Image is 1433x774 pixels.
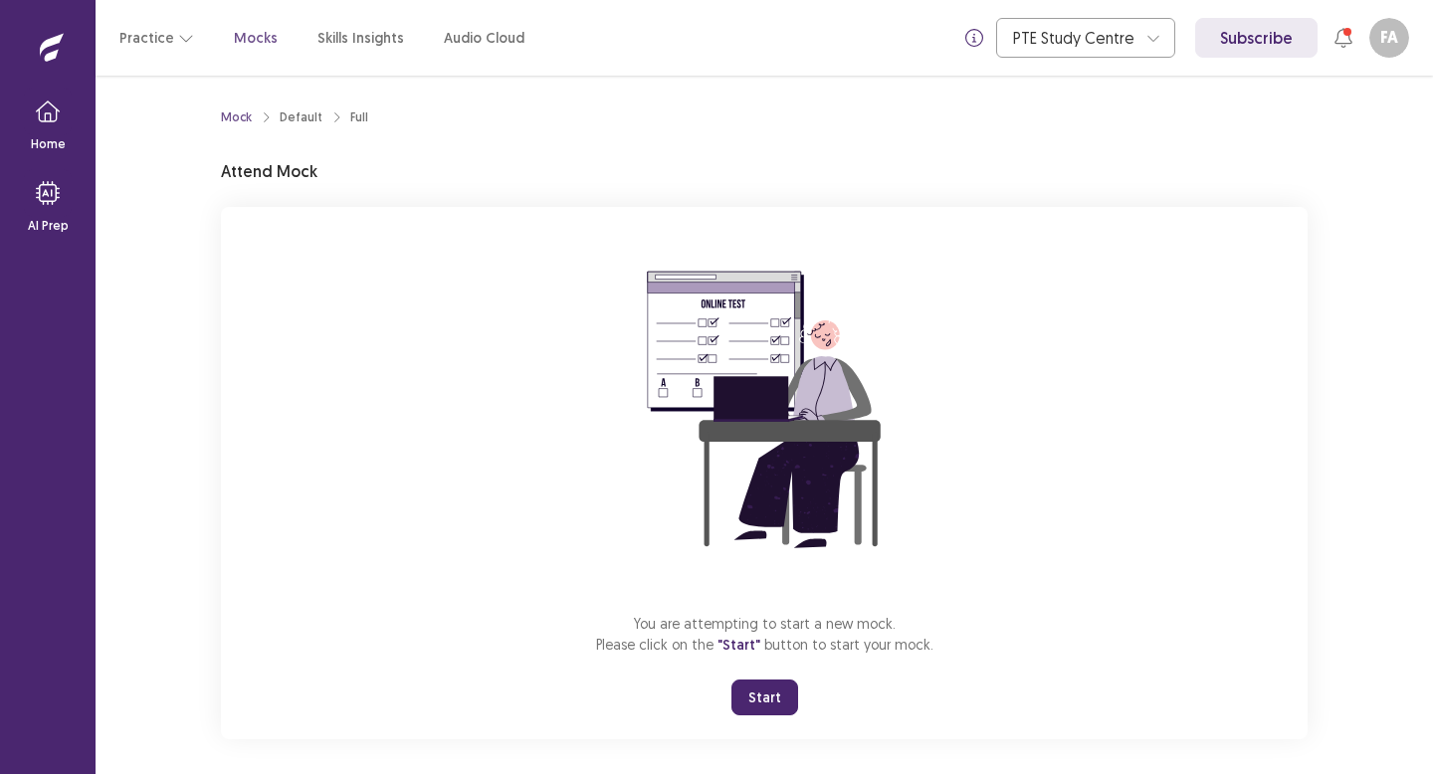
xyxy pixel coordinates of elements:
p: Home [31,135,66,153]
button: FA [1369,18,1409,58]
button: Practice [119,20,194,56]
p: Attend Mock [221,159,317,183]
div: Full [350,108,368,126]
button: Start [731,679,798,715]
div: Default [280,108,322,126]
div: PTE Study Centre [1013,19,1136,57]
p: AI Prep [28,217,69,235]
a: Mocks [234,28,278,49]
a: Subscribe [1195,18,1318,58]
a: Skills Insights [317,28,404,49]
a: Mock [221,108,252,126]
img: attend-mock [585,231,943,589]
button: info [956,20,992,56]
p: You are attempting to start a new mock. Please click on the button to start your mock. [596,613,933,656]
nav: breadcrumb [221,108,368,126]
a: Audio Cloud [444,28,524,49]
span: "Start" [717,636,760,654]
